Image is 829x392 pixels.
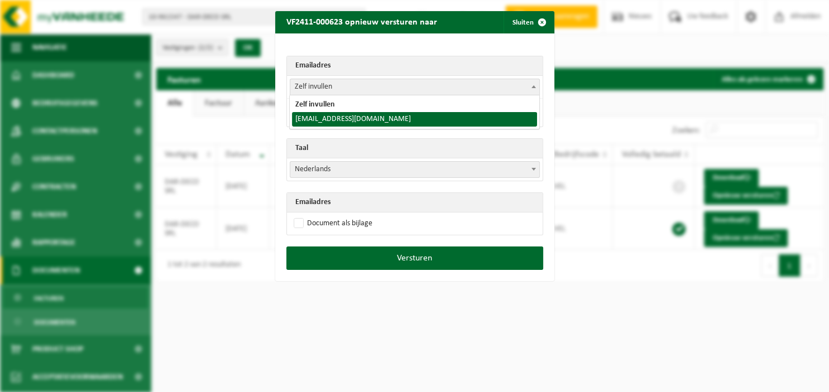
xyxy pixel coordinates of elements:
[275,11,448,32] h2: VF2411-000623 opnieuw versturen naar
[291,215,372,232] label: Document als bijlage
[287,56,543,76] th: Emailadres
[504,11,553,33] button: Sluiten
[292,98,536,112] li: Zelf invullen
[287,139,543,158] th: Taal
[286,246,543,270] button: Versturen
[290,79,539,95] span: Zelf invullen
[290,162,539,177] span: Nederlands
[292,112,536,127] li: [EMAIL_ADDRESS][DOMAIN_NAME]
[287,193,543,212] th: Emailadres
[290,161,540,178] span: Nederlands
[290,79,540,95] span: Zelf invullen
